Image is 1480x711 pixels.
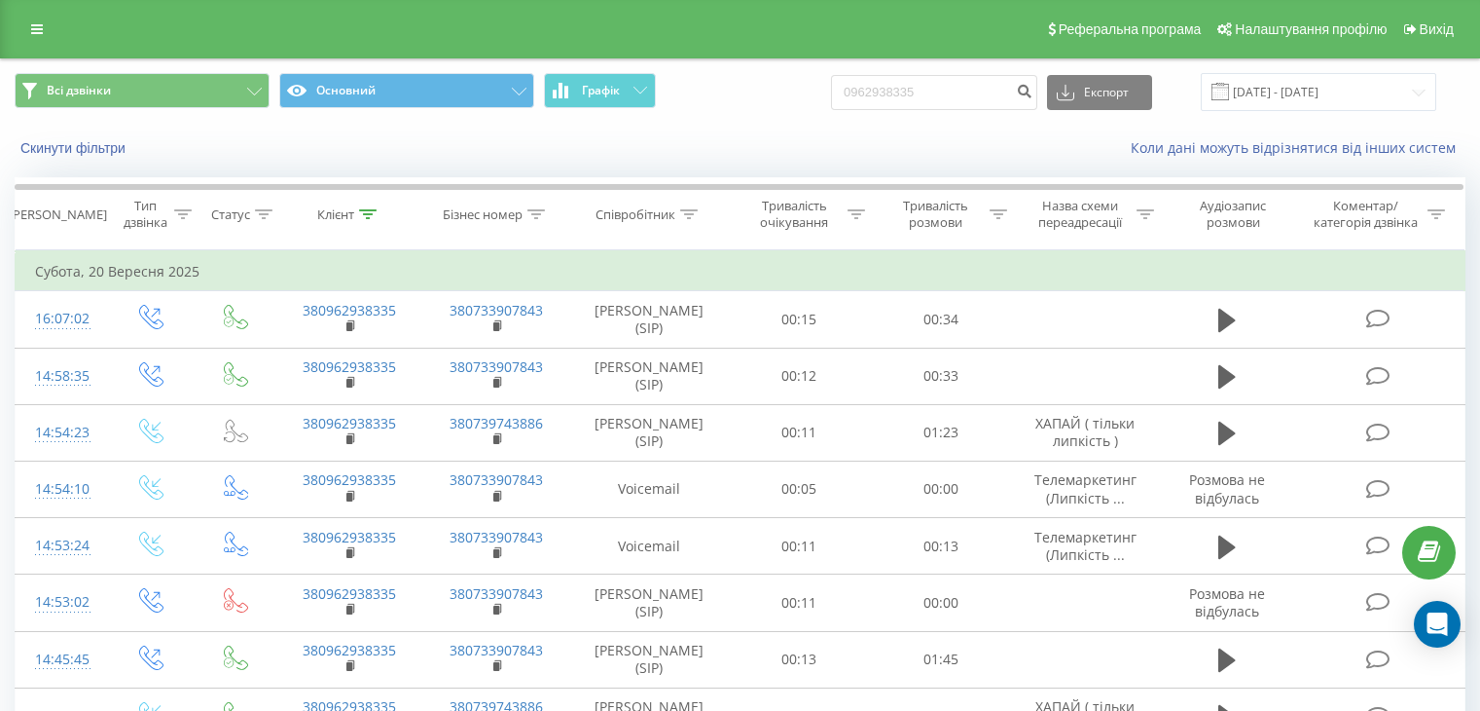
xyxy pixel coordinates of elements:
[570,575,729,631] td: [PERSON_NAME] (SIP)
[450,357,543,376] a: 380733907843
[317,206,354,223] div: Клієнт
[887,198,985,231] div: Тривалість розмови
[1059,21,1202,37] span: Реферальна програма
[570,291,729,348] td: [PERSON_NAME] (SIP)
[1189,470,1265,506] span: Розмова не відбулась
[870,518,1011,575] td: 00:13
[9,206,107,223] div: [PERSON_NAME]
[35,357,87,395] div: 14:58:35
[870,631,1011,688] td: 01:45
[303,414,396,432] a: 380962938335
[1034,528,1137,564] span: Телемаркетинг (Липкість ...
[35,470,87,508] div: 14:54:10
[15,139,135,157] button: Скинути фільтри
[1309,198,1423,231] div: Коментар/категорія дзвінка
[870,404,1011,461] td: 01:23
[450,584,543,603] a: 380733907843
[729,461,870,517] td: 00:05
[729,348,870,404] td: 00:12
[303,528,396,546] a: 380962938335
[450,528,543,546] a: 380733907843
[1235,21,1387,37] span: Налаштування профілю
[1420,21,1454,37] span: Вихід
[729,404,870,461] td: 00:11
[123,198,168,231] div: Тип дзвінка
[1029,198,1132,231] div: Назва схеми переадресації
[831,75,1037,110] input: Пошук за номером
[570,461,729,517] td: Voicemail
[1176,198,1290,231] div: Аудіозапис розмови
[35,583,87,621] div: 14:53:02
[450,301,543,319] a: 380733907843
[450,414,543,432] a: 380739743886
[35,414,87,452] div: 14:54:23
[15,73,270,108] button: Всі дзвінки
[35,641,87,679] div: 14:45:45
[1047,75,1152,110] button: Експорт
[870,291,1011,348] td: 00:34
[870,348,1011,404] td: 00:33
[746,198,844,231] div: Тривалість очікування
[279,73,534,108] button: Основний
[870,575,1011,631] td: 00:00
[544,73,656,108] button: Графік
[450,641,543,659] a: 380733907843
[729,291,870,348] td: 00:15
[303,357,396,376] a: 380962938335
[303,641,396,659] a: 380962938335
[596,206,675,223] div: Співробітник
[1034,470,1137,506] span: Телемаркетинг (Липкість ...
[1011,404,1158,461] td: ХАПАЙ ( тільки липкість )
[303,470,396,489] a: 380962938335
[35,300,87,338] div: 16:07:02
[1131,138,1465,157] a: Коли дані можуть відрізнятися вiд інших систем
[211,206,250,223] div: Статус
[870,461,1011,517] td: 00:00
[570,404,729,461] td: [PERSON_NAME] (SIP)
[729,518,870,575] td: 00:11
[16,252,1465,291] td: Субота, 20 Вересня 2025
[729,575,870,631] td: 00:11
[35,527,87,565] div: 14:53:24
[450,470,543,489] a: 380733907843
[1414,601,1461,648] div: Open Intercom Messenger
[582,84,620,97] span: Графік
[303,301,396,319] a: 380962938335
[1189,584,1265,620] span: Розмова не відбулась
[570,518,729,575] td: Voicemail
[443,206,523,223] div: Бізнес номер
[570,631,729,688] td: [PERSON_NAME] (SIP)
[303,584,396,603] a: 380962938335
[47,83,111,98] span: Всі дзвінки
[729,631,870,688] td: 00:13
[570,348,729,404] td: [PERSON_NAME] (SIP)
